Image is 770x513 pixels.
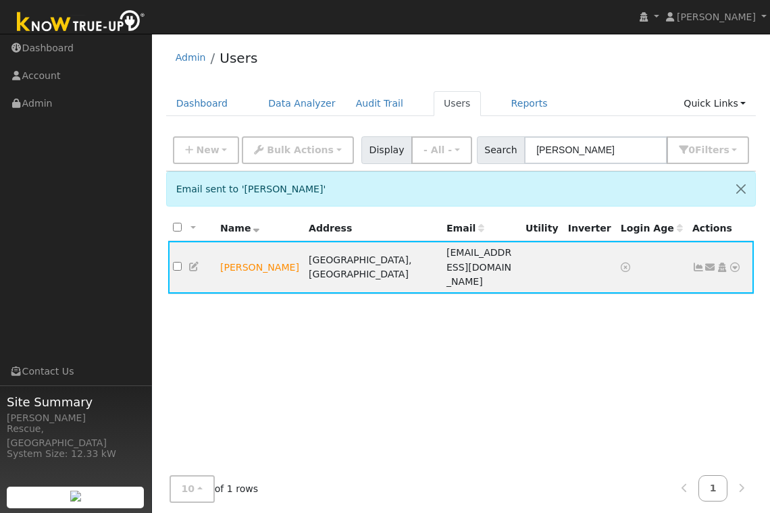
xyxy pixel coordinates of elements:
div: Inverter [568,221,611,236]
span: Filter [695,144,729,155]
a: Audit Trail [346,91,413,116]
button: - All - [411,136,472,164]
button: Bulk Actions [242,136,353,164]
button: 0Filters [667,136,749,164]
span: Bulk Actions [267,144,334,155]
a: Data Analyzer [258,91,346,116]
div: System Size: 12.33 kW [7,447,145,461]
div: Address [309,221,437,236]
div: Actions [692,221,749,236]
a: Users [434,91,481,116]
div: [PERSON_NAME] [7,411,145,425]
a: jakercd530@gmail.com [704,261,717,275]
span: Site Summary [7,393,145,411]
button: New [173,136,240,164]
button: 10 [170,475,215,503]
a: Login As [716,262,728,273]
a: Users [220,50,257,66]
a: Not connected [692,262,704,273]
span: Display [361,136,412,164]
span: Search [477,136,525,164]
img: Know True-Up [10,7,152,38]
a: Other actions [729,261,741,275]
a: Dashboard [166,91,238,116]
span: Email sent to '[PERSON_NAME]' [176,184,326,194]
td: Lead [215,241,304,294]
a: 1 [698,475,728,502]
a: Edit User [188,261,201,272]
img: retrieve [70,491,81,502]
div: Rescue, [GEOGRAPHIC_DATA] [7,422,145,450]
span: Name [220,223,260,234]
a: Admin [176,52,206,63]
span: s [723,144,729,155]
button: Close [727,172,755,205]
a: No login access [621,262,633,273]
span: 10 [182,483,195,494]
a: Reports [501,91,558,116]
span: New [196,144,219,155]
span: of 1 rows [170,475,259,503]
a: Quick Links [673,91,756,116]
input: Search [524,136,667,164]
span: [EMAIL_ADDRESS][DOMAIN_NAME] [446,247,511,286]
span: Email [446,223,484,234]
span: [PERSON_NAME] [677,11,756,22]
span: Days since last login [621,223,683,234]
div: Utility [525,221,559,236]
td: [GEOGRAPHIC_DATA], [GEOGRAPHIC_DATA] [304,241,442,294]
